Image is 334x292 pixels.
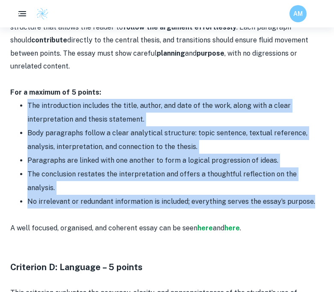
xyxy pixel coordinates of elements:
strong: follow the argument effortlessly [123,23,236,31]
h6: AM [293,9,303,18]
p: A well focused, organised, and coherent essay can be seen and . [10,222,324,235]
a: here [224,224,240,232]
li: No irrelevant or redundant information is included; everything serves the essay’s purpose. [27,195,324,209]
strong: For a maximum of 5 points: [10,88,101,96]
strong: planning [157,49,185,57]
li: Paragraphs are linked with one another to form a logical progression of ideas. [27,154,324,167]
li: The conclusion restates the interpretation and offers a thoughtful reflection on the analysis. [27,167,324,195]
img: Clastify logo [36,7,49,20]
a: Clastify logo [31,7,49,20]
a: here [197,224,213,232]
h3: Criterion D: Language – 5 points [10,261,324,274]
strong: purpose [197,49,224,57]
li: The introduction includes the title, author, and date of the work, along with a clear interpretat... [27,99,324,126]
strong: contribute [31,36,67,44]
button: AM [289,5,307,22]
li: Body paragraphs follow a clear analytical structure: topic sentence, textual reference, analysis,... [27,126,324,154]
